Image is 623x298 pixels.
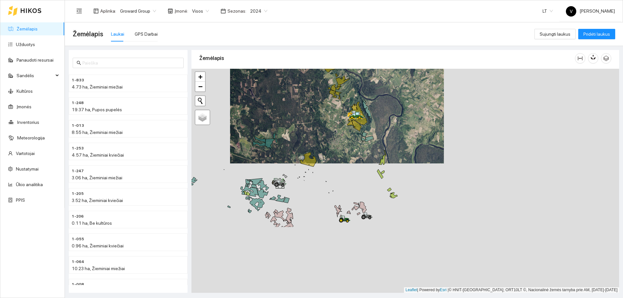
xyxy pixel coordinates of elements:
[72,107,122,112] span: 19.37 ha, Pupos pupelės
[192,6,209,16] span: Visos
[448,288,449,292] span: |
[534,29,576,39] button: Sujungti laukus
[195,96,205,106] button: Initiate a new search
[72,152,124,158] span: 4.57 ha, Žieminiai kviečiai
[72,191,84,197] span: 1-205
[578,31,615,37] a: Pridėti laukus
[583,30,610,38] span: Pridėti laukus
[73,29,103,39] span: Žemėlapis
[72,123,84,129] span: 1-013
[17,104,31,109] a: Įmonės
[440,288,447,292] a: Esri
[72,243,124,248] span: 0.96 ha, Žieminiai kviečiai
[543,6,553,16] span: LT
[72,221,112,226] span: 0.11 ha, Be kultūros
[575,53,585,64] button: column-width
[72,145,84,151] span: 1-253
[199,49,575,67] div: Žemėlapis
[93,8,99,14] span: layout
[566,8,615,14] span: [PERSON_NAME]
[17,89,33,94] a: Kultūros
[195,72,205,82] a: Zoom in
[16,42,35,47] a: Užduotys
[16,197,25,203] a: PPIS
[72,130,123,135] span: 8.55 ha, Žieminiai miežiai
[17,69,54,82] span: Sandėlis
[72,281,84,288] span: 1-008
[540,30,570,38] span: Sujungti laukus
[221,8,226,14] span: calendar
[227,7,246,15] span: Sezonas :
[17,26,38,31] a: Žemėlapis
[17,135,45,140] a: Meteorologija
[76,8,82,14] span: menu-fold
[77,61,81,65] span: search
[168,8,173,14] span: shop
[72,100,84,106] span: 1-248
[72,175,122,180] span: 3.06 ha, Žieminiai miežiai
[72,266,125,271] span: 10.23 ha, Žieminiai miežiai
[82,59,180,66] input: Paieška
[17,120,39,125] a: Inventorius
[111,30,124,38] div: Laukai
[17,57,54,63] a: Panaudoti resursai
[534,31,576,37] a: Sujungti laukus
[16,151,35,156] a: Vartotojai
[406,288,417,292] a: Leaflet
[578,29,615,39] button: Pridėti laukus
[120,6,156,16] span: Groward Group
[198,82,202,90] span: −
[195,110,210,125] a: Layers
[570,6,573,17] span: V
[72,84,123,89] span: 4.73 ha, Žieminiai miežiai
[575,56,585,61] span: column-width
[73,5,86,18] button: menu-fold
[198,73,202,81] span: +
[72,77,84,83] span: 1-833
[16,166,39,172] a: Nustatymai
[72,259,84,265] span: 1-064
[72,236,84,242] span: 1-055
[175,7,188,15] span: Įmonė :
[250,6,267,16] span: 2024
[72,213,84,220] span: 1-206
[404,287,619,293] div: | Powered by © HNIT-[GEOGRAPHIC_DATA]; ORT10LT ©, Nacionalinė žemės tarnyba prie AM, [DATE]-[DATE]
[16,182,43,187] a: Ūkio analitika
[72,198,123,203] span: 3.52 ha, Žieminiai kviečiai
[195,82,205,91] a: Zoom out
[100,7,116,15] span: Aplinka :
[72,168,84,174] span: 1-247
[135,30,158,38] div: GPS Darbai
